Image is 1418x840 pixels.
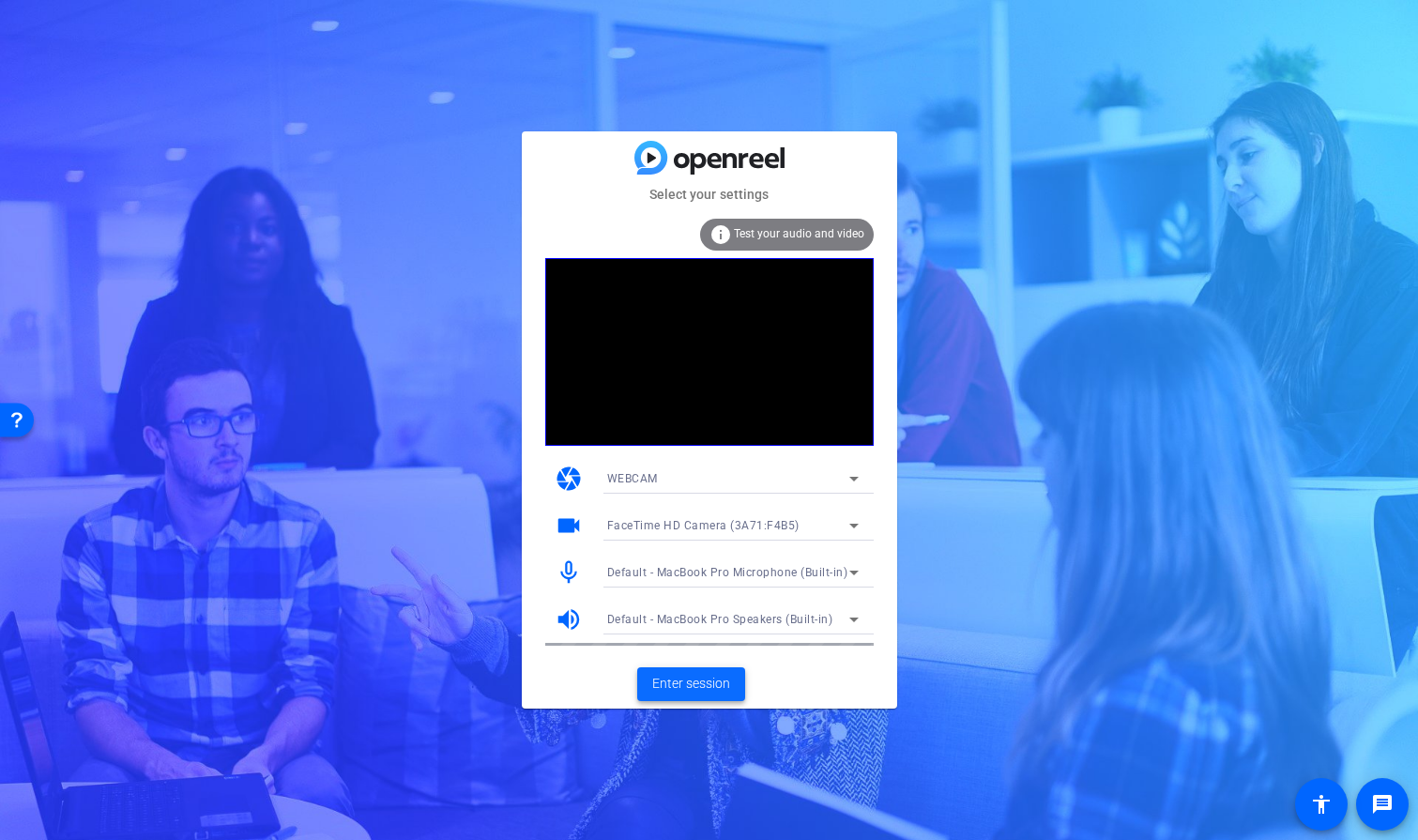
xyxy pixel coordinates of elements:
mat-icon: camera [555,465,583,493]
span: WEBCAM [607,472,658,485]
span: Default - MacBook Pro Microphone (Built-in) [607,566,848,579]
span: FaceTime HD Camera (3A71:F4B5) [607,519,800,532]
mat-icon: message [1371,793,1394,816]
mat-icon: info [709,223,732,246]
button: Enter session [637,667,745,701]
mat-icon: videocam [555,512,583,540]
mat-icon: accessibility [1310,793,1333,816]
mat-icon: volume_up [555,605,583,634]
span: Default - MacBook Pro Speakers (Built-in) [607,613,833,626]
mat-icon: mic_none [555,558,583,587]
span: Test your audio and video [734,227,864,240]
img: blue-gradient.svg [634,141,785,174]
span: Enter session [652,674,730,694]
mat-card-subtitle: Select your settings [522,184,897,205]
